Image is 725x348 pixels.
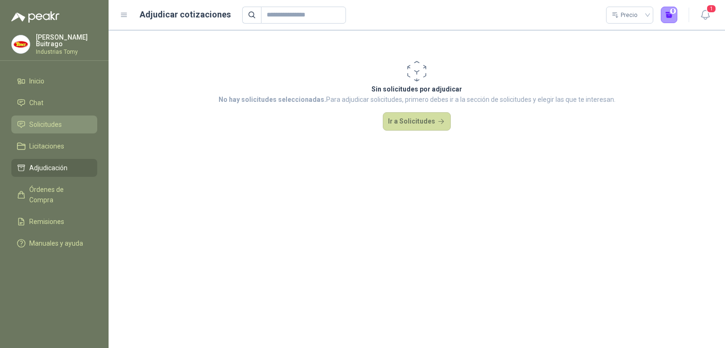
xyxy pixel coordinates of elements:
a: Adjudicación [11,159,97,177]
button: 1 [697,7,714,24]
a: Remisiones [11,213,97,231]
a: Licitaciones [11,137,97,155]
p: Sin solicitudes por adjudicar [219,84,615,94]
span: Solicitudes [29,119,62,130]
strong: No hay solicitudes seleccionadas. [219,96,326,103]
span: Licitaciones [29,141,64,151]
p: [PERSON_NAME] Buitrago [36,34,97,47]
span: 1 [706,4,717,13]
button: 0 [661,7,678,24]
img: Logo peakr [11,11,59,23]
h1: Adjudicar cotizaciones [140,8,231,21]
span: Remisiones [29,216,64,227]
a: Solicitudes [11,116,97,133]
p: Para adjudicar solicitudes, primero debes ir a la sección de solicitudes y elegir las que te inte... [219,94,615,105]
img: Company Logo [12,35,30,53]
a: Chat [11,94,97,112]
span: Chat [29,98,43,108]
span: Órdenes de Compra [29,184,88,205]
span: Manuales y ayuda [29,238,83,249]
a: Manuales y ayuda [11,234,97,252]
span: Adjudicación [29,163,67,173]
span: Inicio [29,76,44,86]
a: Inicio [11,72,97,90]
div: Precio [612,8,639,22]
p: Industrias Tomy [36,49,97,55]
a: Órdenes de Compra [11,181,97,209]
button: Ir a Solicitudes [383,112,451,131]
